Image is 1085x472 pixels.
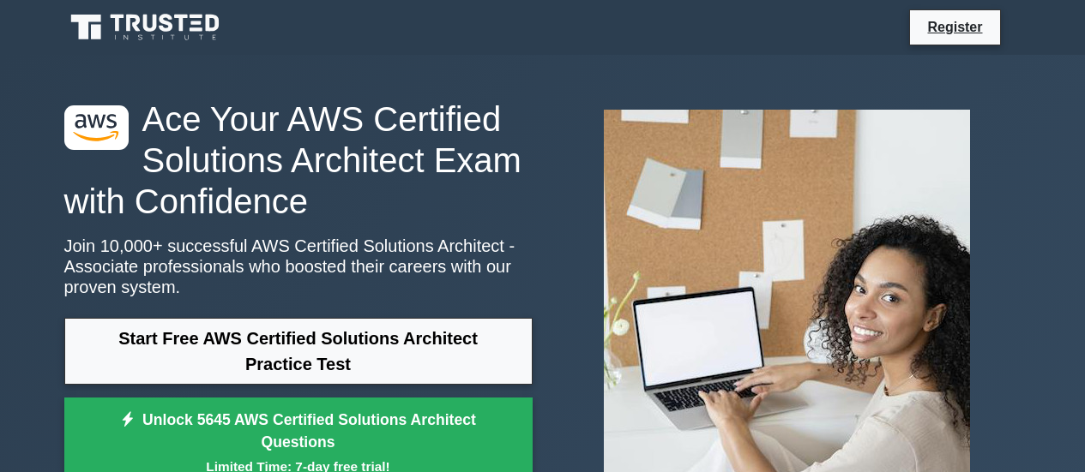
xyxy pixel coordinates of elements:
p: Join 10,000+ successful AWS Certified Solutions Architect - Associate professionals who boosted t... [64,236,533,297]
a: Start Free AWS Certified Solutions Architect Practice Test [64,318,533,385]
h1: Ace Your AWS Certified Solutions Architect Exam with Confidence [64,99,533,222]
a: Register [917,16,992,38]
